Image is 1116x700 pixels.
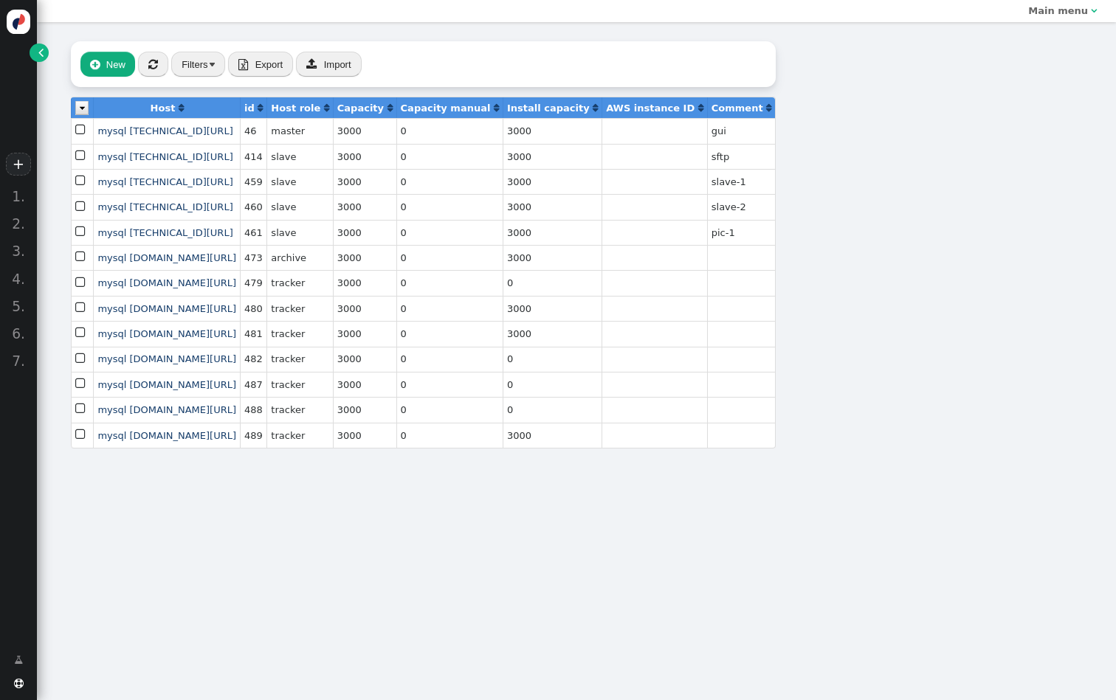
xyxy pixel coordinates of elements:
span:  [75,324,88,342]
td: 488 [240,397,266,422]
td: 0 [396,423,503,448]
td: 3000 [503,169,602,194]
td: 479 [240,270,266,295]
a: mysql [DOMAIN_NAME][URL] [97,277,236,288]
span:  [75,147,88,165]
td: gui [707,118,775,143]
span: Click to sort [494,103,499,113]
b: AWS instance ID [606,103,695,114]
button: New [80,52,135,77]
span: Click to sort [258,103,263,113]
td: tracker [266,270,332,295]
td: sftp [707,144,775,169]
a:  [494,103,499,114]
a:  [30,44,48,62]
span: Click to sort [698,103,703,113]
a: mysql [DOMAIN_NAME][URL] [97,404,236,415]
td: slave-1 [707,169,775,194]
b: id [244,103,255,114]
span:  [238,59,248,70]
td: slave-2 [707,194,775,219]
b: Host [151,103,176,114]
span:  [1091,6,1097,15]
td: tracker [266,347,332,372]
a: mysql [DOMAIN_NAME][URL] [97,328,236,339]
span:  [75,121,88,139]
td: 482 [240,347,266,372]
td: 0 [503,347,602,372]
b: Comment [712,103,763,114]
span:  [75,375,88,393]
a: mysql [TECHNICAL_ID][URL] [97,176,232,187]
td: 0 [396,321,503,346]
td: 480 [240,296,266,321]
span:  [306,58,317,69]
td: 460 [240,194,266,219]
button: Import [296,52,361,77]
td: 3000 [503,220,602,245]
td: 3000 [333,245,396,270]
td: 0 [503,270,602,295]
img: logo-icon.svg [7,10,31,34]
span:  [75,350,88,368]
span: mysql [DOMAIN_NAME][URL] [97,303,236,314]
a:  [698,103,703,114]
td: 3000 [333,194,396,219]
span:  [14,653,23,668]
span:  [90,59,100,70]
td: archive [266,245,332,270]
a:  [593,103,598,114]
a: mysql [DOMAIN_NAME][URL] [97,379,236,390]
a: + [6,153,31,176]
td: 0 [396,372,503,397]
td: 3000 [333,321,396,346]
span: Click to sort [324,103,329,113]
span:  [38,45,44,60]
td: 3000 [333,397,396,422]
td: pic-1 [707,220,775,245]
td: 489 [240,423,266,448]
td: 487 [240,372,266,397]
td: 0 [396,270,503,295]
span:  [148,59,158,70]
td: 0 [396,194,503,219]
a: mysql [DOMAIN_NAME][URL] [97,252,236,263]
td: 3000 [333,270,396,295]
a:  [179,103,184,114]
span: mysql [DOMAIN_NAME][URL] [97,353,236,364]
a: mysql [TECHNICAL_ID][URL] [97,151,232,162]
b: Host role [271,103,320,114]
span:  [75,426,88,444]
button:  [138,52,168,77]
span:  [75,223,88,241]
td: 3000 [503,296,602,321]
a: mysql [DOMAIN_NAME][URL] [97,430,236,441]
td: 0 [396,118,503,143]
span:  [75,248,88,266]
b: Capacity [337,103,384,114]
td: 3000 [503,144,602,169]
td: 3000 [503,321,602,346]
td: tracker [266,423,332,448]
td: 0 [396,347,503,372]
td: 0 [396,169,503,194]
td: 3000 [333,296,396,321]
b: Install capacity [507,103,590,114]
span: mysql [TECHNICAL_ID][URL] [97,125,232,136]
td: slave [266,194,332,219]
td: 3000 [333,423,396,448]
td: 0 [396,220,503,245]
td: 459 [240,169,266,194]
a: mysql [TECHNICAL_ID][URL] [97,201,232,212]
a:  [387,103,393,114]
b: Main menu [1028,5,1088,16]
a:  [324,103,329,114]
button:  Export [228,52,293,77]
span:  [75,172,88,190]
td: 481 [240,321,266,346]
